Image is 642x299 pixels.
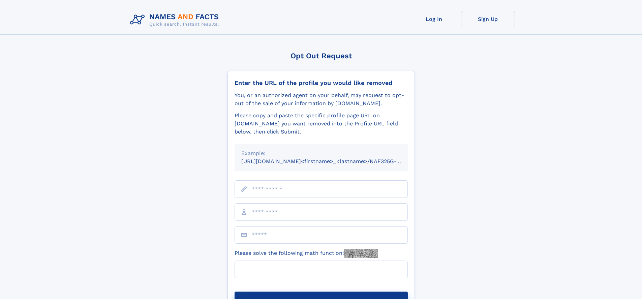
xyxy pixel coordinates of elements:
[407,11,461,27] a: Log In
[241,149,401,157] div: Example:
[461,11,515,27] a: Sign Up
[235,91,408,108] div: You, or an authorized agent on your behalf, may request to opt-out of the sale of your informatio...
[235,79,408,87] div: Enter the URL of the profile you would like removed
[241,158,421,165] small: [URL][DOMAIN_NAME]<firstname>_<lastname>/NAF325G-xxxxxxxx
[227,52,415,60] div: Opt Out Request
[235,249,378,258] label: Please solve the following math function:
[127,11,224,29] img: Logo Names and Facts
[235,112,408,136] div: Please copy and paste the specific profile page URL on [DOMAIN_NAME] you want removed into the Pr...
